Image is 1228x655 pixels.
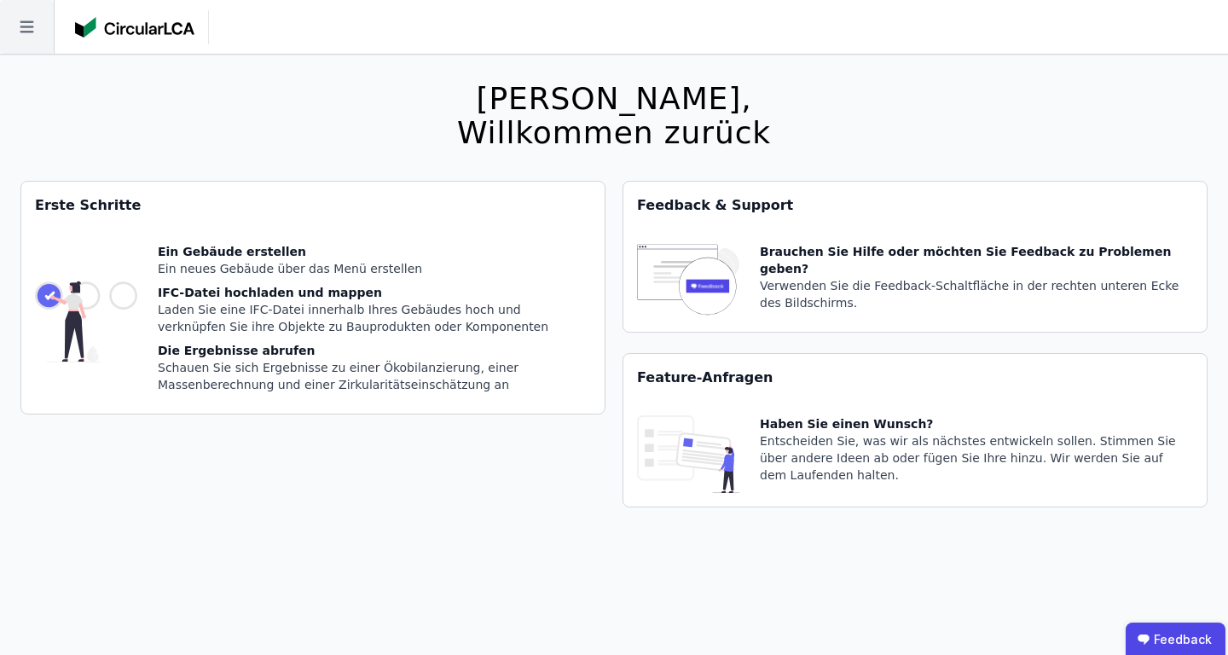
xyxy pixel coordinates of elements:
div: Feedback & Support [623,182,1207,229]
div: IFC-Datei hochladen und mappen [158,284,591,301]
div: Schauen Sie sich Ergebnisse zu einer Ökobilanzierung, einer Massenberechnung und einer Zirkularit... [158,359,591,393]
img: getting_started_tile-DrF_GRSv.svg [35,243,137,400]
div: Entscheiden Sie, was wir als nächstes entwickeln sollen. Stimmen Sie über andere Ideen ab oder fü... [760,432,1193,484]
img: feedback-icon-HCTs5lye.svg [637,243,739,318]
div: Ein Gebäude erstellen [158,243,591,260]
div: [PERSON_NAME], [457,82,771,116]
img: feature_request_tile-UiXE1qGU.svg [637,415,739,493]
div: Willkommen zurück [457,116,771,150]
div: Laden Sie eine IFC-Datei innerhalb Ihres Gebäudes hoch und verknüpfen Sie ihre Objekte zu Bauprod... [158,301,591,335]
div: Die Ergebnisse abrufen [158,342,591,359]
div: Verwenden Sie die Feedback-Schaltfläche in der rechten unteren Ecke des Bildschirms. [760,277,1193,311]
div: Feature-Anfragen [623,354,1207,402]
div: Ein neues Gebäude über das Menü erstellen [158,260,591,277]
div: Erste Schritte [21,182,605,229]
img: Concular [75,17,194,38]
div: Haben Sie einen Wunsch? [760,415,1193,432]
div: Brauchen Sie Hilfe oder möchten Sie Feedback zu Problemen geben? [760,243,1193,277]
